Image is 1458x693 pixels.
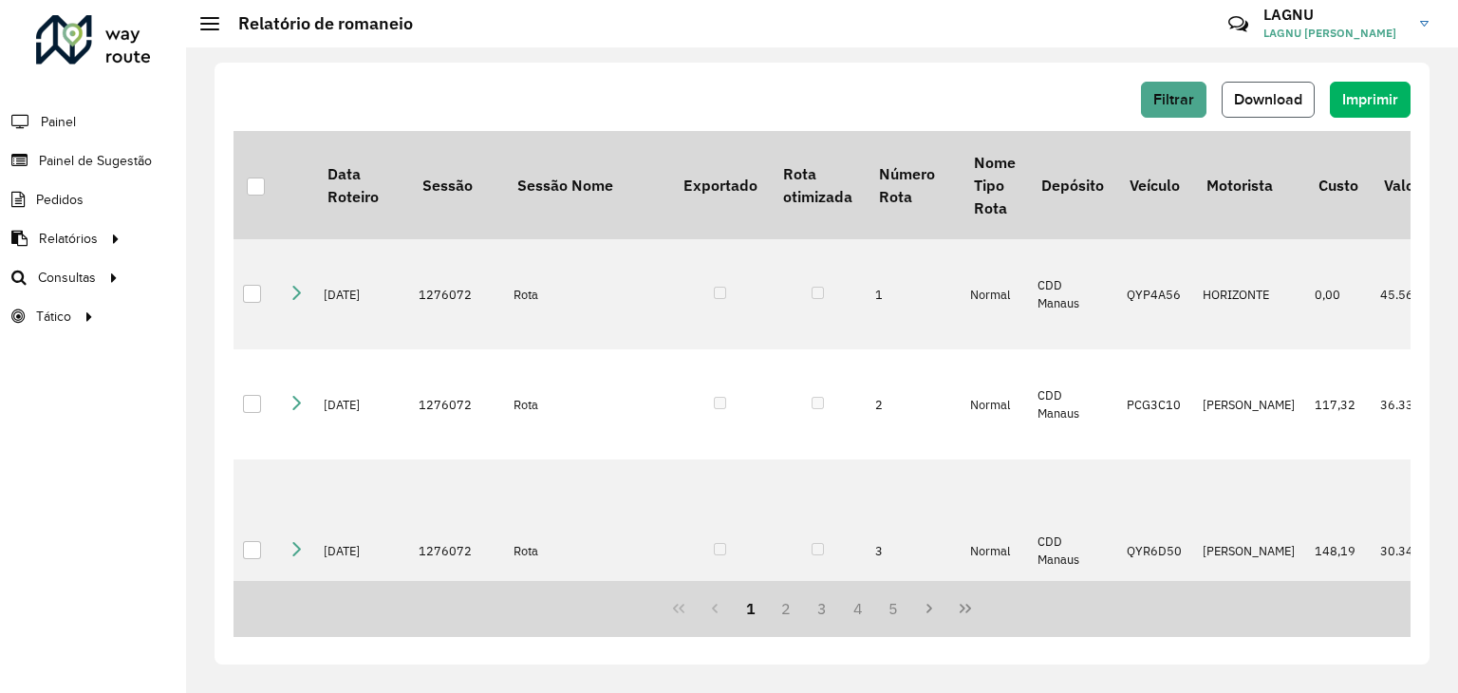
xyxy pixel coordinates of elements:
span: Relatórios [39,229,98,249]
td: QYP4A56 [1117,239,1193,349]
td: 1276072 [409,349,504,459]
span: Download [1234,91,1302,107]
td: 0,00 [1305,239,1371,349]
th: Motorista [1193,131,1305,239]
button: Imprimir [1330,82,1411,118]
td: 36.336,96 [1371,349,1449,459]
td: [PERSON_NAME] [1193,459,1305,643]
span: Pedidos [36,190,84,210]
td: HORIZONTE [1193,239,1305,349]
th: Nome Tipo Rota [961,131,1028,239]
th: Sessão Nome [504,131,670,239]
th: Exportado [670,131,770,239]
button: 4 [840,590,876,627]
td: Normal [961,349,1028,459]
span: Imprimir [1342,91,1398,107]
h3: LAGNU [1263,6,1406,24]
td: [DATE] [314,349,409,459]
td: Normal [961,239,1028,349]
td: CDD Manaus [1028,349,1116,459]
th: Número Rota [866,131,961,239]
td: QYR6D50 [1117,459,1193,643]
th: Rota otimizada [770,131,865,239]
td: 1276072 [409,239,504,349]
th: Data Roteiro [314,131,409,239]
td: 148,19 [1305,459,1371,643]
td: 30.349,08 [1371,459,1449,643]
button: Next Page [911,590,947,627]
th: Depósito [1028,131,1116,239]
td: Normal [961,459,1028,643]
span: Tático [36,307,71,327]
button: 5 [876,590,912,627]
button: 2 [768,590,804,627]
span: Painel [41,112,76,132]
th: Custo [1305,131,1371,239]
td: 3 [866,459,961,643]
th: Veículo [1117,131,1193,239]
td: 2 [866,349,961,459]
td: 45.562,85 [1371,239,1449,349]
span: Consultas [38,268,96,288]
button: 1 [733,590,769,627]
td: PCG3C10 [1117,349,1193,459]
td: 117,32 [1305,349,1371,459]
button: Last Page [947,590,983,627]
td: Rota [504,239,670,349]
span: Filtrar [1153,91,1194,107]
th: Valor [1371,131,1449,239]
button: Filtrar [1141,82,1206,118]
td: Rota [504,349,670,459]
td: Rota [504,459,670,643]
button: Download [1222,82,1315,118]
th: Sessão [409,131,504,239]
a: Contato Rápido [1218,4,1259,45]
h2: Relatório de romaneio [219,13,413,34]
td: 1 [866,239,961,349]
td: [DATE] [314,459,409,643]
td: [PERSON_NAME] [1193,349,1305,459]
span: Painel de Sugestão [39,151,152,171]
span: LAGNU [PERSON_NAME] [1263,25,1406,42]
td: 1276072 [409,459,504,643]
button: 3 [804,590,840,627]
td: CDD Manaus [1028,239,1116,349]
td: CDD Manaus [1028,459,1116,643]
td: [DATE] [314,239,409,349]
